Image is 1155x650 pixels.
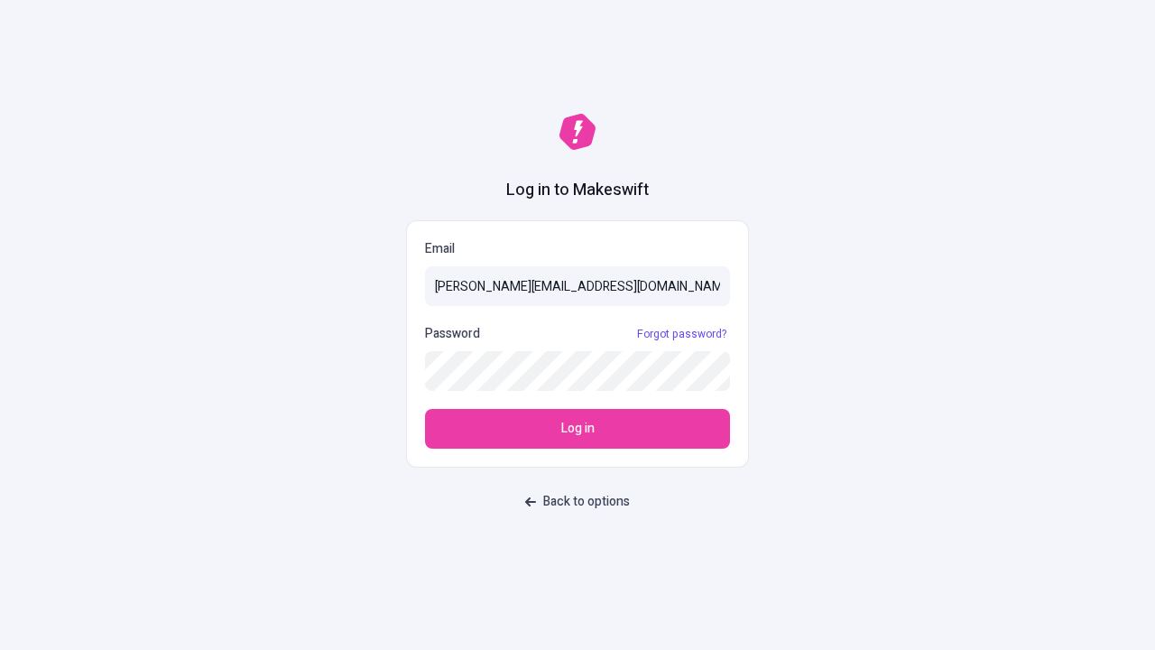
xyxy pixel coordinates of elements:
[425,239,730,259] p: Email
[425,266,730,306] input: Email
[506,179,649,202] h1: Log in to Makeswift
[543,492,630,512] span: Back to options
[425,324,480,344] p: Password
[425,409,730,449] button: Log in
[633,327,730,341] a: Forgot password?
[514,486,641,518] button: Back to options
[561,419,595,439] span: Log in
